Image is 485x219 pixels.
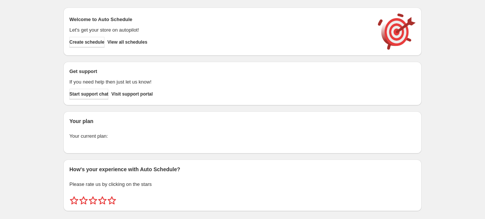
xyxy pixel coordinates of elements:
[69,117,416,125] h2: Your plan
[69,91,108,97] span: Start support chat
[69,26,370,34] p: Let's get your store on autopilot!
[107,39,147,45] span: View all schedules
[69,39,104,45] span: Create schedule
[69,181,416,188] p: Please rate us by clicking on the stars
[111,91,153,97] span: Visit support portal
[69,166,416,173] h2: How's your experience with Auto Schedule?
[69,78,370,86] p: If you need help then just let us know!
[69,37,104,47] button: Create schedule
[107,37,147,47] button: View all schedules
[111,89,153,99] a: Visit support portal
[69,68,370,75] h2: Get support
[69,16,370,23] h2: Welcome to Auto Schedule
[69,132,416,140] p: Your current plan:
[69,89,108,99] a: Start support chat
